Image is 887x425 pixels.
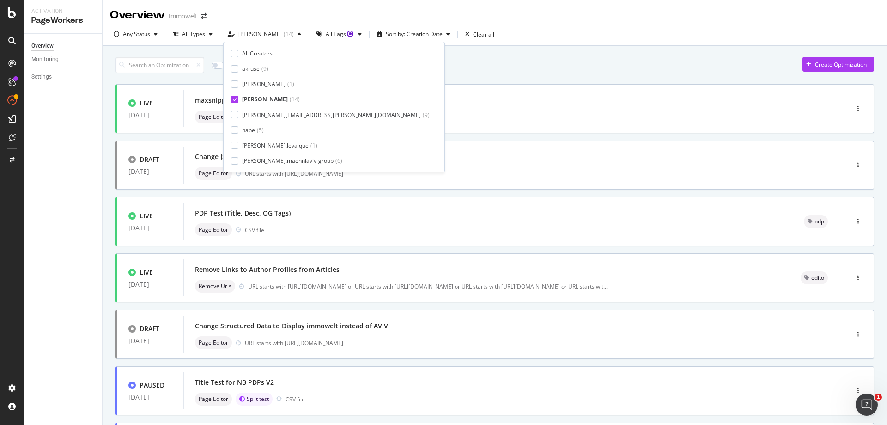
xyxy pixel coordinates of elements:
span: Split test [247,396,269,402]
div: arrow-right-arrow-left [201,13,207,19]
button: All Types [169,27,216,42]
div: ( 1 ) [310,142,317,149]
button: [PERSON_NAME](14) [224,27,305,42]
span: 1 [875,394,882,401]
div: [DATE] [128,394,172,401]
div: [DATE] [128,168,172,175]
div: neutral label [195,393,232,406]
div: ( 9 ) [261,65,268,73]
div: ( 5 ) [257,126,264,134]
input: Search an Optimization [115,57,204,73]
div: LIVE [140,99,153,108]
div: Overview [31,41,54,51]
div: neutral label [801,271,828,284]
div: [DATE] [128,281,172,288]
div: All Tags [326,31,354,37]
div: ( 6 ) [335,157,342,165]
button: Sort by: Creation Date [373,27,454,42]
div: hape [242,126,255,134]
div: ( 14 ) [284,31,294,37]
span: edito [811,275,824,281]
div: [PERSON_NAME][EMAIL_ADDRESS][PERSON_NAME][DOMAIN_NAME] [242,111,421,119]
div: Activation [31,7,95,15]
div: URL starts with [URL][DOMAIN_NAME] [245,339,809,347]
a: Monitoring [31,55,96,64]
button: All TagsTooltip anchor [313,27,365,42]
div: Immowelt [169,12,197,21]
a: Overview [31,41,96,51]
div: neutral label [195,280,235,293]
div: CSV file [286,395,305,403]
div: Monitoring [31,55,59,64]
div: neutral label [195,111,232,123]
span: pdp [814,219,824,224]
span: Page Editor [199,171,228,176]
div: Change Structured Data to Display immowelt instead of AVIV [195,321,388,331]
div: PDP Test (Title, Desc, OG Tags) [195,209,291,218]
div: [PERSON_NAME].maennlaviv-group [242,157,334,165]
div: brand label [236,393,273,406]
div: [DATE] [128,111,172,119]
span: ... [603,283,608,290]
div: DRAFT [140,155,159,164]
div: LIVE [140,211,153,221]
span: Page Editor [199,340,228,345]
div: All Creators [242,49,273,57]
div: Remove Links to Author Profiles from Articles [195,265,340,274]
div: ( 14 ) [290,95,300,103]
div: [DATE] [128,224,172,232]
div: neutral label [804,215,828,228]
div: DRAFT [140,324,159,333]
button: Create Optimization [802,57,874,72]
div: Tooltip anchor [346,30,354,38]
div: akruse [242,65,260,73]
div: PAUSED [140,381,164,390]
div: ( 9 ) [423,111,430,119]
div: neutral label [195,167,232,180]
span: Page Editor [199,396,228,402]
div: Create Optimization [815,61,867,68]
div: URL starts with [URL][DOMAIN_NAME] [245,170,809,178]
div: LIVE [140,268,153,277]
div: [PERSON_NAME] [238,31,282,37]
iframe: Intercom live chat [856,394,878,416]
span: Remove Urls [199,283,231,289]
div: Change JSON LD [195,152,246,161]
div: [DATE] [128,337,172,345]
div: Title Test for NB PDPs V2 [195,378,274,387]
a: Settings [31,72,96,82]
div: [PERSON_NAME] [242,95,288,103]
div: URL starts with [URL][DOMAIN_NAME] or URL starts with [URL][DOMAIN_NAME] or URL starts with [URL]... [248,283,608,290]
div: neutral label [195,336,232,349]
div: [PERSON_NAME].levaique [242,142,309,149]
button: Clear all [462,27,494,42]
span: Page Editor [199,114,228,120]
div: Clear all [473,31,494,38]
div: All Types [182,31,205,37]
div: PageWorkers [31,15,95,26]
div: neutral label [195,223,232,236]
span: Page Editor [199,227,228,233]
div: [PERSON_NAME] [242,80,286,88]
div: Any Status [123,31,150,37]
div: ( 1 ) [287,80,294,88]
div: URL starts with [URL][DOMAIN_NAME] [245,113,809,121]
div: Sort by: Creation Date [386,31,443,37]
div: Settings [31,72,52,82]
button: Any Status [110,27,161,42]
div: CSV file [245,226,264,234]
div: Overview [110,7,165,23]
div: maxsnippet control for PDPs [195,96,286,105]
